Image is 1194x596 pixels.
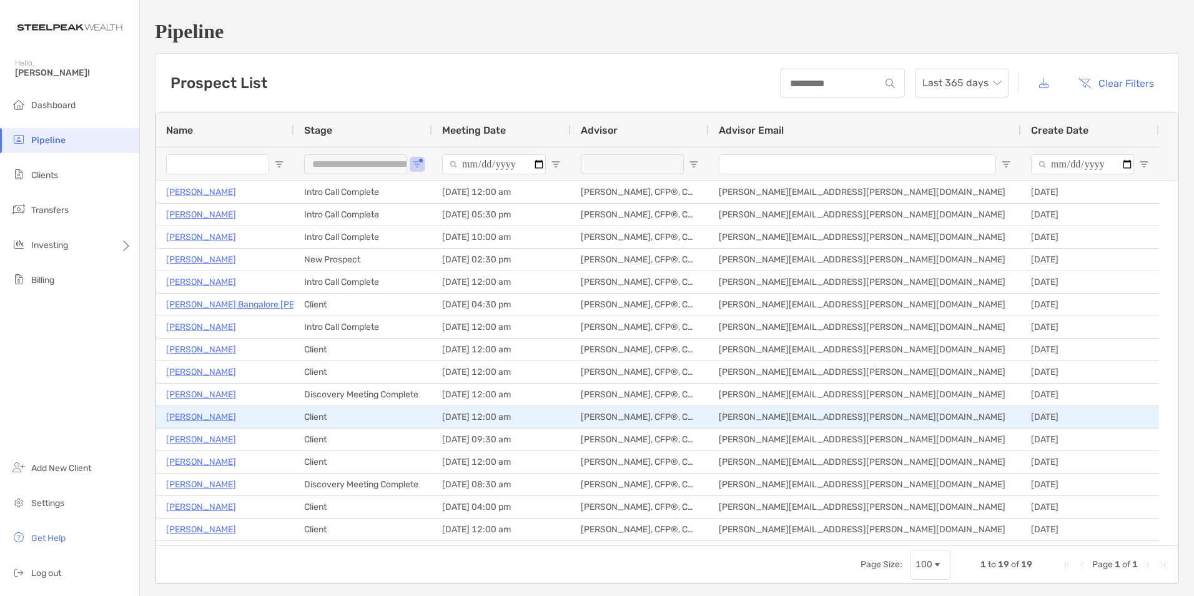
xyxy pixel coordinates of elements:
div: [DATE] [1021,541,1159,563]
img: billing icon [11,272,26,287]
div: Intro Call Complete [294,181,432,203]
div: Previous Page [1077,560,1087,570]
div: [PERSON_NAME][EMAIL_ADDRESS][PERSON_NAME][DOMAIN_NAME] [709,429,1021,450]
div: Discovery Meeting Complete [294,384,432,405]
span: Transfers [31,205,69,216]
a: [PERSON_NAME] [166,342,236,357]
img: clients icon [11,167,26,182]
span: of [1011,559,1019,570]
span: Log out [31,568,61,579]
div: [PERSON_NAME], CFP®, CDFA® [571,496,709,518]
a: [PERSON_NAME] [166,184,236,200]
div: [DATE] [1021,451,1159,473]
div: [DATE] [1021,316,1159,338]
div: [DATE] 12:00 am [432,541,571,563]
div: [DATE] 12:00 am [432,406,571,428]
div: [PERSON_NAME], CFP®, CDFA® [571,226,709,248]
span: 19 [998,559,1009,570]
div: [PERSON_NAME][EMAIL_ADDRESS][PERSON_NAME][DOMAIN_NAME] [709,181,1021,203]
div: [DATE] 12:00 am [432,451,571,473]
button: Open Filter Menu [274,159,284,169]
span: 1 [1132,559,1138,570]
div: [PERSON_NAME], CFP®, CDFA® [571,474,709,495]
a: [PERSON_NAME] [166,454,236,470]
img: input icon [886,79,895,88]
div: Discovery Meeting Complete [294,474,432,495]
div: Client [294,406,432,428]
div: [DATE] [1021,406,1159,428]
div: [DATE] [1021,496,1159,518]
div: Page Size: [861,559,902,570]
a: [PERSON_NAME] [166,499,236,515]
span: Settings [31,498,64,509]
span: 1 [980,559,986,570]
div: [PERSON_NAME][EMAIL_ADDRESS][PERSON_NAME][DOMAIN_NAME] [709,339,1021,360]
p: [PERSON_NAME] [166,252,236,267]
div: [DATE] 10:00 am [432,226,571,248]
img: transfers icon [11,202,26,217]
h1: Pipeline [155,20,1179,43]
div: [PERSON_NAME][EMAIL_ADDRESS][PERSON_NAME][DOMAIN_NAME] [709,541,1021,563]
div: Client [294,361,432,383]
div: Client [294,294,432,315]
div: [PERSON_NAME], CFP®, CDFA® [571,541,709,563]
div: [PERSON_NAME][EMAIL_ADDRESS][PERSON_NAME][DOMAIN_NAME] [709,519,1021,540]
button: Clear Filters [1068,69,1163,97]
span: 1 [1115,559,1120,570]
div: [PERSON_NAME], CFP®, CDFA® [571,451,709,473]
div: Client [294,541,432,563]
div: [PERSON_NAME][EMAIL_ADDRESS][PERSON_NAME][DOMAIN_NAME] [709,451,1021,473]
button: Open Filter Menu [551,159,561,169]
div: Page Size [910,550,950,580]
span: of [1122,559,1130,570]
div: [DATE] 08:30 am [432,474,571,495]
img: logout icon [11,565,26,580]
a: [PERSON_NAME] [166,477,236,492]
div: Client [294,429,432,450]
img: Zoe Logo [15,5,124,50]
p: [PERSON_NAME] [166,409,236,425]
a: [PERSON_NAME] [166,274,236,290]
div: [PERSON_NAME][EMAIL_ADDRESS][PERSON_NAME][DOMAIN_NAME] [709,496,1021,518]
input: Create Date Filter Input [1031,154,1134,174]
input: Name Filter Input [166,154,269,174]
input: Meeting Date Filter Input [442,154,546,174]
div: [DATE] [1021,294,1159,315]
div: [PERSON_NAME], CFP®, CDFA® [571,384,709,405]
p: [PERSON_NAME] [166,364,236,380]
div: [DATE] [1021,181,1159,203]
span: Pipeline [31,135,66,146]
div: [PERSON_NAME], CFP®, CDFA® [571,361,709,383]
div: [PERSON_NAME], CFP®, CDFA® [571,294,709,315]
a: [PERSON_NAME] [166,544,236,560]
a: [PERSON_NAME] Bangalore [PERSON_NAME] [166,297,350,312]
div: First Page [1062,560,1072,570]
span: 19 [1021,559,1032,570]
div: 100 [915,559,932,570]
p: [PERSON_NAME] [166,319,236,335]
div: [DATE] [1021,271,1159,293]
div: [PERSON_NAME], CFP®, CDFA® [571,406,709,428]
div: [PERSON_NAME], CFP®, CDFA® [571,519,709,540]
div: [PERSON_NAME][EMAIL_ADDRESS][PERSON_NAME][DOMAIN_NAME] [709,226,1021,248]
div: [PERSON_NAME], CFP®, CDFA® [571,316,709,338]
span: Last 365 days [922,69,1001,97]
div: [PERSON_NAME], CFP®, CDFA® [571,429,709,450]
img: investing icon [11,237,26,252]
div: [DATE] 12:00 am [432,361,571,383]
h3: Prospect List [170,74,267,92]
a: [PERSON_NAME] [166,432,236,447]
div: [PERSON_NAME][EMAIL_ADDRESS][PERSON_NAME][DOMAIN_NAME] [709,294,1021,315]
div: [DATE] [1021,361,1159,383]
div: [DATE] 12:00 am [432,339,571,360]
a: [PERSON_NAME] [166,207,236,222]
div: New Prospect [294,249,432,271]
img: dashboard icon [11,97,26,112]
div: [DATE] [1021,249,1159,271]
span: to [988,559,996,570]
